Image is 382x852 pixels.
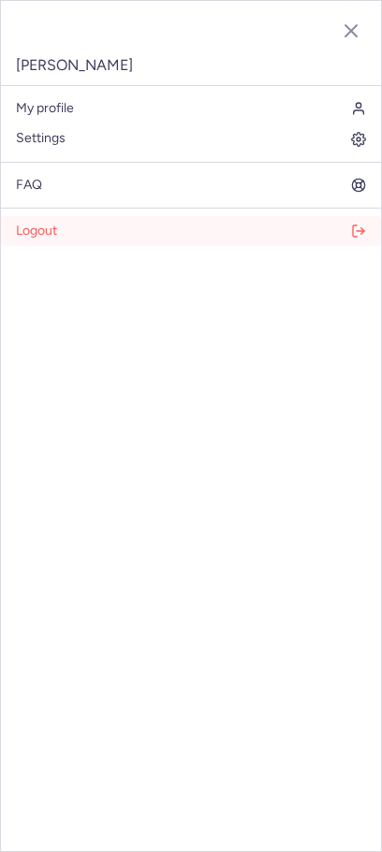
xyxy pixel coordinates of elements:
a: Settings [1,123,381,153]
span: FAQ [16,178,42,193]
a: FAQ [1,170,381,200]
span: Settings [16,131,66,146]
p: [PERSON_NAME] [1,46,381,86]
a: My profile [1,94,381,123]
span: My profile [16,101,74,116]
button: Logout [1,216,381,246]
span: Logout [16,224,57,238]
